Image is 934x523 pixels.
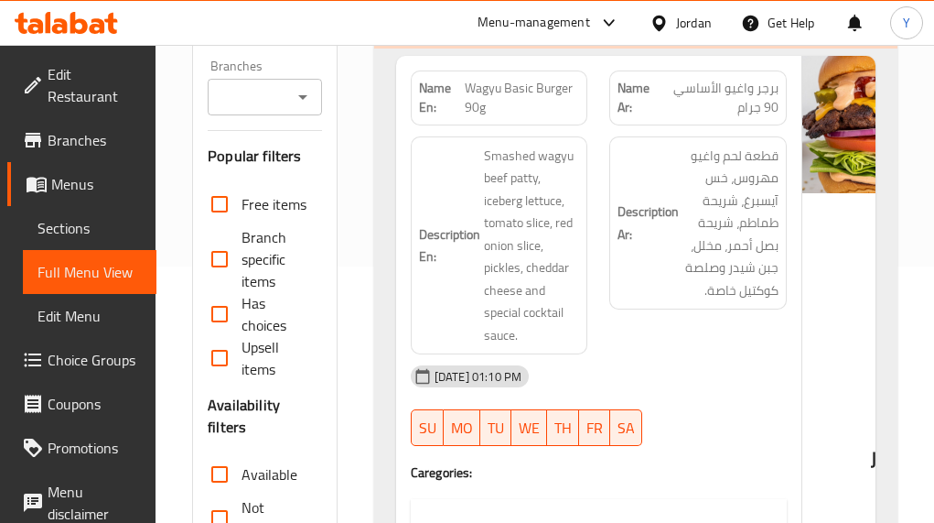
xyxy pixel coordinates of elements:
[290,84,316,110] button: Open
[208,146,322,167] h3: Popular filters
[208,395,322,438] h3: Availability filters
[478,12,590,34] div: Menu-management
[23,294,156,338] a: Edit Menu
[242,226,307,292] span: Branch specific items
[48,349,142,371] span: Choice Groups
[465,79,580,117] span: Wagyu Basic Burger 90g
[38,261,142,283] span: Full Menu View
[242,193,306,215] span: Free items
[617,201,679,245] strong: Description Ar:
[242,336,307,380] span: Upsell items
[38,217,142,239] span: Sections
[411,409,444,446] button: SU
[7,382,156,426] a: Coupons
[610,409,642,446] button: SA
[7,162,156,206] a: Menus
[419,79,465,117] strong: Name En:
[23,206,156,250] a: Sections
[7,426,156,470] a: Promotions
[427,368,529,386] span: [DATE] 01:10 PM
[480,409,511,446] button: TU
[7,52,156,118] a: Edit Restaurant
[411,463,787,482] h4: Caregories:
[547,409,579,446] button: TH
[617,79,658,117] strong: Name Ar:
[419,415,436,441] span: SU
[586,415,603,441] span: FR
[48,63,142,107] span: Edit Restaurant
[7,118,156,162] a: Branches
[48,129,142,151] span: Branches
[511,409,547,446] button: WE
[658,79,778,117] span: برجر واغيو الأساسي 90 جرام
[488,415,504,441] span: TU
[7,338,156,382] a: Choice Groups
[38,305,142,327] span: Edit Menu
[903,13,910,33] span: Y
[871,441,902,477] span: JOD
[48,393,142,415] span: Coupons
[682,145,778,302] span: قطعة لحم واغيو مهروس، خس آيسبرغ، شريحة طماطم، شريحة بصل أحمر، مخلل، جبن شيدر وصلصة كوكتيل خاصة.
[48,437,142,459] span: Promotions
[444,409,480,446] button: MO
[23,250,156,294] a: Full Menu View
[519,415,540,441] span: WE
[676,13,712,33] div: Jordan
[51,173,142,195] span: Menus
[451,415,473,441] span: MO
[242,463,297,485] span: Available
[419,223,480,268] strong: Description En:
[554,415,572,441] span: TH
[484,145,580,347] span: Smashed wagyu beef patty, iceberg lettuce, tomato slice, red onion slice, pickles, cheddar cheese...
[242,292,307,336] span: Has choices
[617,415,635,441] span: SA
[579,409,610,446] button: FR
